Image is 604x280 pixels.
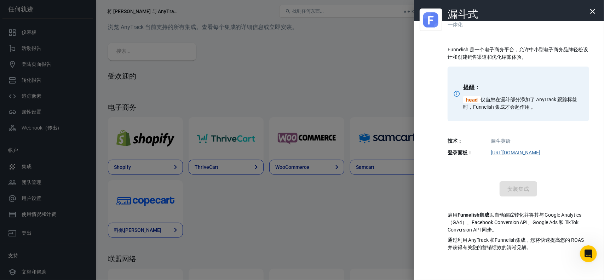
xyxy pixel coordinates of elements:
code: 点击复制 [463,96,481,103]
iframe: 对讲机实时聊天 [580,245,597,262]
font: 集成，您将快速提高您的 ROAS 并获得有关您的营销绩效的清晰见解。 [448,237,584,250]
font: 登录面板： [448,150,472,155]
font: Funnelish [495,237,516,243]
font: 以自动跟踪转化并将其与 Google Analytics（GA4）、Facebook Conversion API、Google Ads 和 TikTok Conversion API 同步。 [448,212,581,233]
font: Funnelish 是一个电子商务平台，允许中小型电子商务品牌轻松设计和创建销售渠道和优化结账体验。 [448,47,588,60]
font: 技术： [448,138,462,144]
a: Funnelish 登录面板 [491,150,540,155]
font: 添加了 AnyTrack 跟踪标签时，Funnelish 集成才会起作用 。 [463,97,577,110]
font: 仅当您在漏斗部分 [481,97,520,102]
font: 一体化 [448,22,462,28]
font: 启用 [448,212,458,218]
font: 通过利用 AnyTrack 和 [448,237,495,243]
font: 集成 [479,212,489,218]
font: [URL][DOMAIN_NAME] [491,150,540,155]
font: 漏斗英语 [491,138,511,144]
font: 提醒： [463,84,480,91]
img: 漏斗式 [423,10,439,30]
font: 漏斗式 [448,8,478,20]
font: Funnelish [458,212,480,218]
